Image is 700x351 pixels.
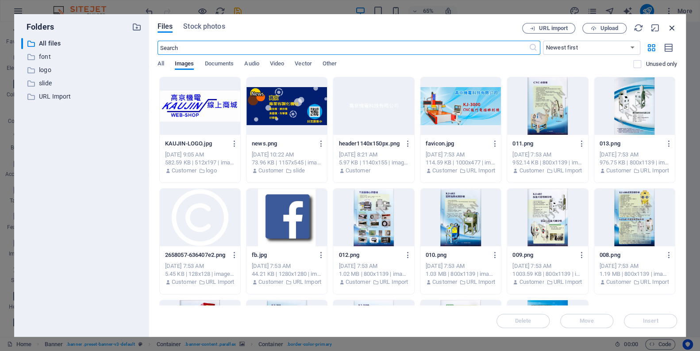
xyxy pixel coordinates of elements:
div: 1.19 MB | 800x1139 | image/png [600,270,669,278]
p: Folders [21,21,54,33]
button: URL import [522,23,575,34]
p: URL Import [640,167,669,175]
span: Audio [244,58,259,71]
div: logo [21,65,142,76]
p: KAUJIN-LOGO.jpg [165,140,227,148]
p: Customer [519,167,544,175]
i: Create new folder [132,22,142,32]
p: Customer [346,167,370,175]
div: 582.59 KB | 512x197 | image/jpeg [165,159,235,167]
p: Displays only files that are not in use on the website. Files added during this session can still... [646,60,677,68]
div: 1.02 MB | 800x1139 | image/png [338,270,408,278]
div: 5.45 KB | 128x128 | image/png [165,270,235,278]
a: Appointment [436,276,487,297]
div: 1003.59 KB | 800x1139 | image/png [512,270,582,278]
p: URL Import [39,92,125,102]
div: By: Customer | Folder: URL Import [600,167,669,175]
div: [DATE] 7:53 AM [165,262,235,270]
span: [GEOGRAPHIC_DATA] [14,84,78,92]
div: font [21,51,142,62]
span: Files [158,21,173,32]
p: Customer [432,167,457,175]
span: [GEOGRAPHIC_DATA] [14,94,78,103]
p: URL Import [206,278,234,286]
div: [DATE] 7:53 AM [512,151,582,159]
p: logo [39,65,125,75]
span: [PHONE_NUMBER] [14,130,70,138]
p: favicon.jpg [426,140,488,148]
p: Customer [519,278,544,286]
span: All [158,58,164,71]
div: 976.75 KB | 800x1139 | image/png [600,159,669,167]
div: By: Customer | Folder: URL Import [165,278,235,286]
p: URL Import [466,167,495,175]
div: By: Customer | Folder: URL Import [338,278,408,286]
p: 012.png [338,251,400,259]
p: header1140x150px.png [338,140,400,148]
div: [DATE] 7:53 AM [252,262,322,270]
div: slide [21,78,142,89]
p: font [39,52,125,62]
div: [DATE] 7:53 AM [600,151,669,159]
p: All files [39,38,125,49]
p: Customer [606,167,631,175]
div: 114.59 KB | 1000x477 | image/jpeg [426,159,496,167]
p: slide [292,167,305,175]
span: Images [175,58,194,71]
div: [DATE] 7:53 AM [426,151,496,159]
div: [DATE] 10:22 AM [252,151,322,159]
div: 952.14 KB | 800x1139 | image/png [512,159,582,167]
span: Stock photos [183,21,225,32]
p: 010.png [426,251,488,259]
p: Customer [346,278,370,286]
p: Customer [258,278,283,286]
span: Documents [204,58,234,71]
p: Customer [172,278,196,286]
p: 013.png [600,140,662,148]
button: Upload [582,23,627,34]
div: By: Customer | Folder: URL Import [252,278,322,286]
div: By: Customer | Folder: URL Import [600,278,669,286]
div: By: Customer | Folder: URL Import [426,278,496,286]
p: URL Import [466,278,495,286]
div: [DATE] 8:21 AM [338,151,408,159]
p: Customer [432,278,457,286]
p: news.png [252,140,314,148]
p: fb.jpg [252,251,314,259]
div: ​ [21,38,23,49]
div: URL Import [21,91,142,102]
div: 1.03 MB | 800x1139 | image/png [426,270,496,278]
span: Vector [295,58,312,71]
div: 5.97 KB | 1140x155 | image/png [338,159,408,167]
p: 008.png [600,251,662,259]
p: URL Import [554,167,582,175]
div: [DATE] 7:53 AM [600,262,669,270]
p: 2658057-636407e2.png [165,251,227,259]
div: [DATE] 9:05 AM [165,151,235,159]
span: Other [323,58,337,71]
div: 44.21 KB | 1280x1280 | image/jpeg [252,270,322,278]
p: logo [206,167,217,175]
div: [DATE] 7:53 AM [512,262,582,270]
p: slide [39,78,125,88]
span: URL import [539,26,568,31]
p: URL Import [640,278,669,286]
input: Search [158,41,529,55]
p: URL Import [380,278,408,286]
p: 011.png [512,140,574,148]
span: Video [270,58,284,71]
p: Customer [172,167,196,175]
p: Customer [606,278,631,286]
p: URL Import [554,278,582,286]
p: URL Import [292,278,321,286]
p: 009.png [512,251,574,259]
div: [DATE] 7:53 AM [426,262,496,270]
span: 814 [80,84,92,92]
span: Upload [600,26,618,31]
p: Customer [258,167,283,175]
div: [DATE] 7:53 AM [338,262,408,270]
div: 73.96 KB | 1157x545 | image/png [252,159,322,167]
